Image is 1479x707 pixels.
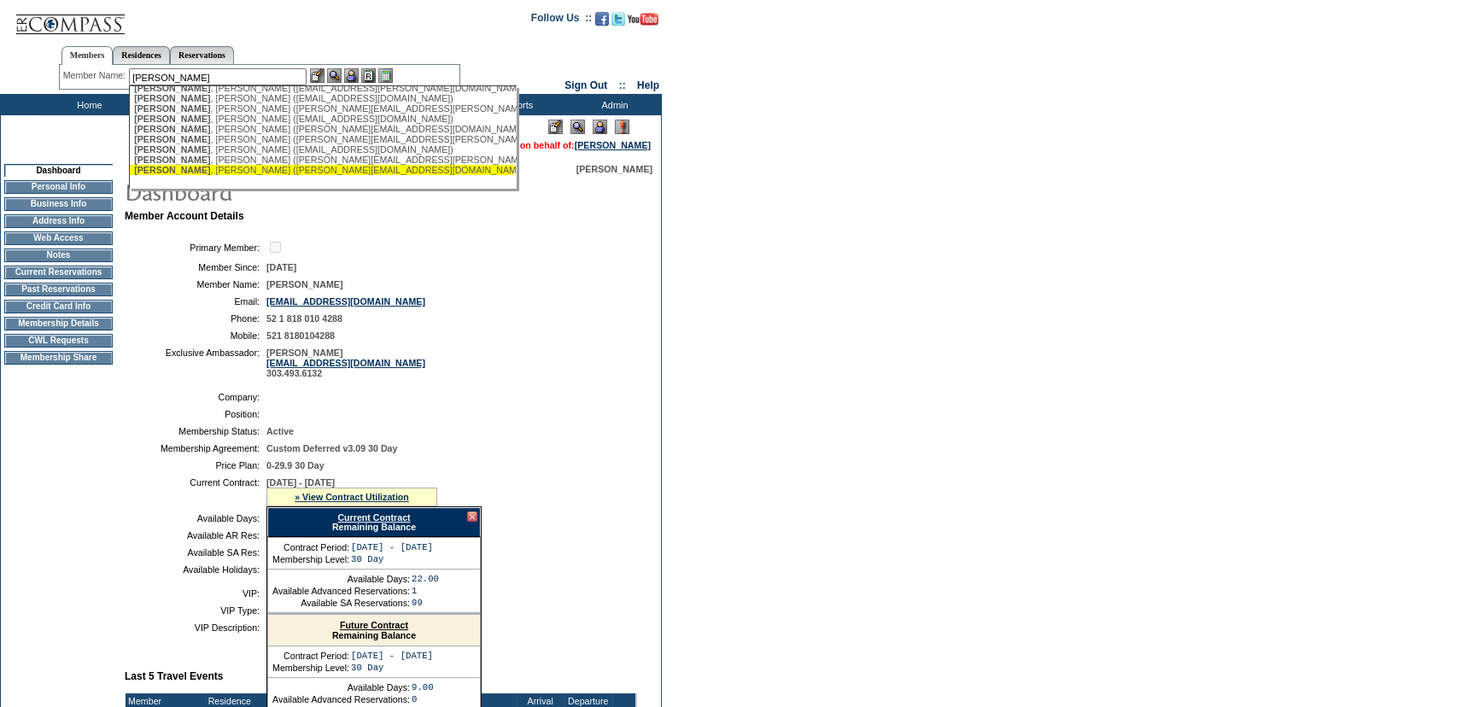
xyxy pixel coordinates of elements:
td: Member Name: [132,279,260,289]
td: Notes [4,248,113,262]
img: Subscribe to our YouTube Channel [628,13,658,26]
td: Available Advanced Reservations: [272,586,410,596]
div: Remaining Balance [268,615,480,646]
img: Reservations [361,68,376,83]
span: [PERSON_NAME] [134,103,210,114]
a: Current Contract [337,512,410,523]
td: Exclusive Ambassador: [132,348,260,378]
div: , [PERSON_NAME] ([EMAIL_ADDRESS][DOMAIN_NAME]) [134,93,510,103]
div: Member Name: [63,68,129,83]
span: 0-29.9 30 Day [266,460,324,470]
td: Mobile: [132,330,260,341]
span: [PERSON_NAME] [134,144,210,155]
td: Credit Card Info [4,300,113,313]
td: Membership Level: [272,663,349,673]
td: Available Days: [272,574,410,584]
span: [DATE] [266,262,296,272]
td: Available Days: [132,513,260,523]
a: Members [61,46,114,65]
span: Custom Deferred v3.09 30 Day [266,443,397,453]
td: Primary Member: [132,239,260,255]
td: Business Info [4,197,113,211]
div: , [PERSON_NAME] ([PERSON_NAME][EMAIL_ADDRESS][PERSON_NAME][DOMAIN_NAME]) [134,103,510,114]
a: Subscribe to our YouTube Channel [628,17,658,27]
img: b_calculator.gif [378,68,393,83]
span: 521 8180104288 [266,330,335,341]
div: , [PERSON_NAME] ([EMAIL_ADDRESS][DOMAIN_NAME]) [134,144,510,155]
td: Company: [132,392,260,402]
span: [PERSON_NAME] [134,114,210,124]
img: View [327,68,342,83]
td: VIP Type: [132,605,260,616]
td: 1 [412,586,439,596]
td: Membership Share [4,351,113,365]
div: , [PERSON_NAME] ([PERSON_NAME][EMAIL_ADDRESS][DOMAIN_NAME]) [134,165,510,175]
td: [DATE] - [DATE] [351,542,433,552]
span: [PERSON_NAME] [134,165,210,175]
img: pgTtlDashboard.gif [124,174,465,208]
td: 9.00 [412,682,434,692]
td: Available Holidays: [132,564,260,575]
td: 30 Day [351,663,433,673]
td: 30 Day [351,554,433,564]
span: [PERSON_NAME] [134,83,210,93]
td: VIP: [132,588,260,599]
a: Residences [113,46,170,64]
a: [EMAIL_ADDRESS][DOMAIN_NAME] [266,296,425,307]
td: Contract Period: [272,542,349,552]
img: Impersonate [593,120,607,134]
td: Price Plan: [132,460,260,470]
img: b_edit.gif [310,68,324,83]
div: , [PERSON_NAME] ([EMAIL_ADDRESS][PERSON_NAME][DOMAIN_NAME]) [134,83,510,93]
td: Available SA Res: [132,547,260,558]
td: Member Since: [132,262,260,272]
td: Follow Us :: [531,10,592,31]
img: Edit Mode [548,120,563,134]
img: Follow us on Twitter [611,12,625,26]
td: 99 [412,598,439,608]
span: [PERSON_NAME] [266,279,342,289]
td: Membership Level: [272,554,349,564]
td: VIP Description: [132,622,260,633]
b: Last 5 Travel Events [125,670,223,682]
div: , [PERSON_NAME] ([EMAIL_ADDRESS][DOMAIN_NAME]) [134,114,510,124]
a: Reservations [170,46,234,64]
b: Member Account Details [125,210,244,222]
td: Dashboard [4,164,113,177]
a: Future Contract [340,620,408,630]
img: Impersonate [344,68,359,83]
div: , [PERSON_NAME] ([PERSON_NAME][EMAIL_ADDRESS][PERSON_NAME][DOMAIN_NAME]) [134,134,510,144]
span: [PERSON_NAME] [576,164,652,174]
td: 22.00 [412,574,439,584]
td: Past Reservations [4,283,113,296]
span: Active [266,426,294,436]
span: You are acting on behalf of: [455,140,651,150]
a: [EMAIL_ADDRESS][DOMAIN_NAME] [266,358,425,368]
td: Membership Status: [132,426,260,436]
a: » View Contract Utilization [295,492,409,502]
td: CWL Requests [4,334,113,348]
td: Available SA Reservations: [272,598,410,608]
span: [PERSON_NAME] [134,124,210,134]
span: [PERSON_NAME] [134,155,210,165]
div: , [PERSON_NAME] ([PERSON_NAME][EMAIL_ADDRESS][DOMAIN_NAME]) [134,124,510,134]
td: Email: [132,296,260,307]
td: Home [38,94,137,115]
span: [PERSON_NAME] [134,93,210,103]
img: Become our fan on Facebook [595,12,609,26]
td: Membership Agreement: [132,443,260,453]
td: Available AR Res: [132,530,260,540]
td: Phone: [132,313,260,324]
img: Log Concern/Member Elevation [615,120,629,134]
td: [DATE] - [DATE] [351,651,433,661]
span: [DATE] - [DATE] [266,477,335,488]
td: Address Info [4,214,113,228]
a: [PERSON_NAME] [575,140,651,150]
td: Current Reservations [4,266,113,279]
td: Position: [132,409,260,419]
td: Personal Info [4,180,113,194]
div: , [PERSON_NAME] ([PERSON_NAME][EMAIL_ADDRESS][PERSON_NAME][DOMAIN_NAME]) [134,155,510,165]
td: Available Advanced Reservations: [272,694,410,704]
a: Become our fan on Facebook [595,17,609,27]
span: 52 1 818 010 4288 [266,313,342,324]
